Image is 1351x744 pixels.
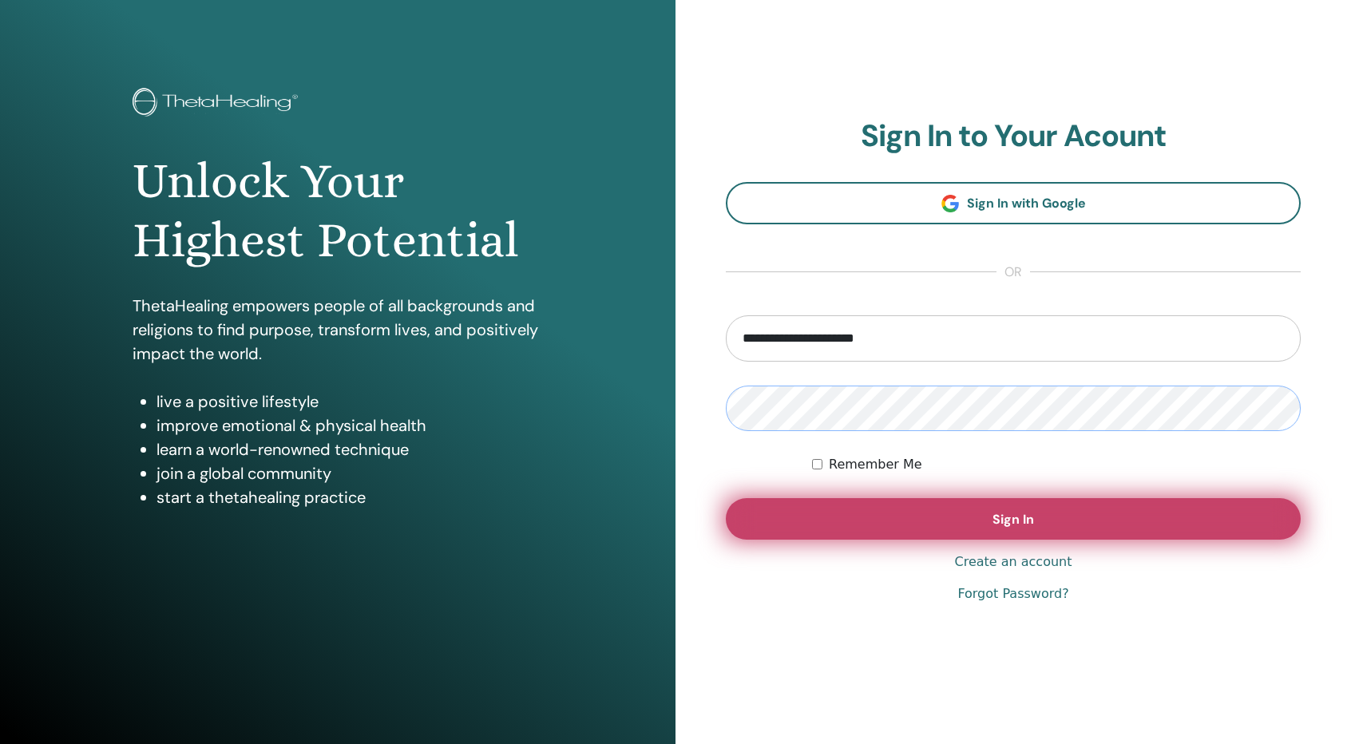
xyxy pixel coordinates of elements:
[156,485,543,509] li: start a thetahealing practice
[156,461,543,485] li: join a global community
[726,182,1301,224] a: Sign In with Google
[156,390,543,414] li: live a positive lifestyle
[967,195,1086,212] span: Sign In with Google
[992,511,1034,528] span: Sign In
[133,294,543,366] p: ThetaHealing empowers people of all backgrounds and religions to find purpose, transform lives, a...
[829,455,922,474] label: Remember Me
[726,118,1301,155] h2: Sign In to Your Acount
[156,437,543,461] li: learn a world-renowned technique
[957,584,1068,604] a: Forgot Password?
[996,263,1030,282] span: or
[156,414,543,437] li: improve emotional & physical health
[133,152,543,271] h1: Unlock Your Highest Potential
[812,455,1301,474] div: Keep me authenticated indefinitely or until I manually logout
[954,552,1072,572] a: Create an account
[726,498,1301,540] button: Sign In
